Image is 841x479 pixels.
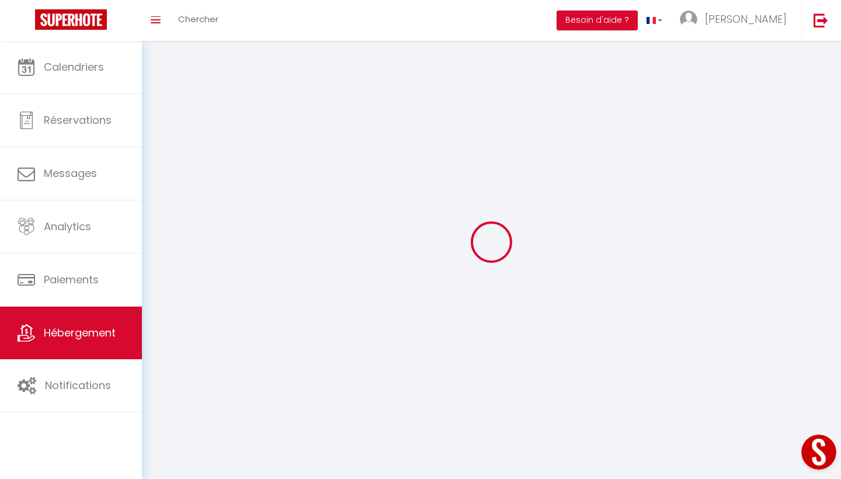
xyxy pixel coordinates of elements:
[44,60,104,74] span: Calendriers
[178,13,218,25] span: Chercher
[44,113,112,127] span: Réservations
[35,9,107,30] img: Super Booking
[705,12,787,26] span: [PERSON_NAME]
[45,378,111,393] span: Notifications
[44,325,116,340] span: Hébergement
[44,219,91,234] span: Analytics
[792,430,841,479] iframe: LiveChat chat widget
[44,272,99,287] span: Paiements
[557,11,638,30] button: Besoin d'aide ?
[44,166,97,181] span: Messages
[814,13,828,27] img: logout
[680,11,697,28] img: ...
